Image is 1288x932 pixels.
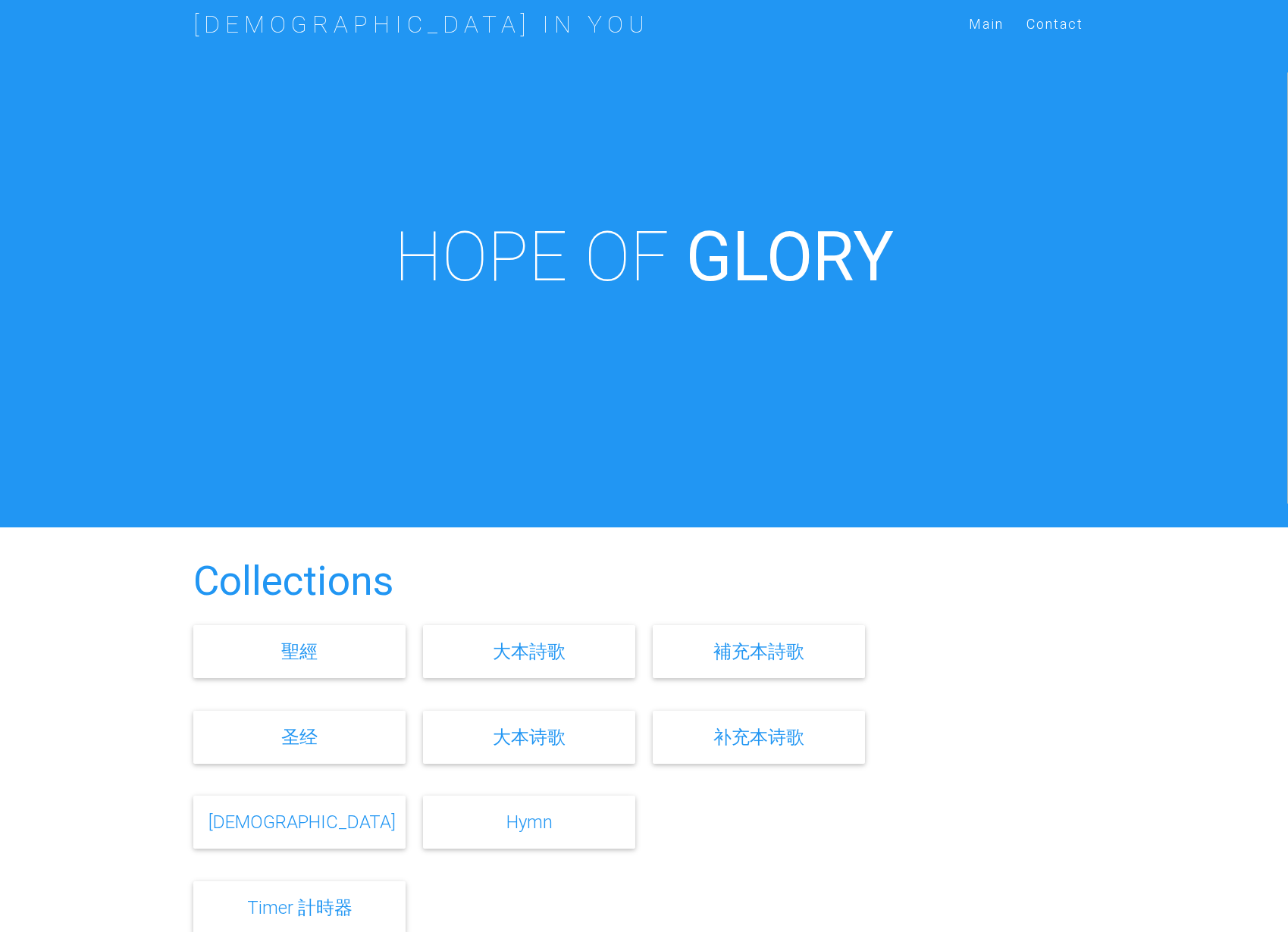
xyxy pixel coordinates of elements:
[281,726,318,748] a: 圣经
[766,215,813,298] i: O
[813,215,853,298] i: R
[493,726,566,748] a: 大本诗歌
[493,640,566,662] a: 大本詩歌
[732,215,766,298] i: L
[713,640,804,662] a: 補充本詩歌
[281,640,318,662] a: 聖經
[247,896,353,918] a: Timer 計時器
[506,811,553,833] a: Hymn
[713,726,804,748] a: 补充本诗歌
[686,215,732,298] i: G
[853,215,894,298] i: Y
[193,559,1095,604] h2: Collections
[394,215,669,298] span: HOPE OF
[208,811,396,833] a: [DEMOGRAPHIC_DATA]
